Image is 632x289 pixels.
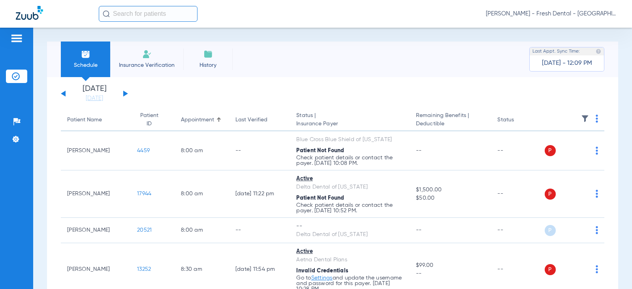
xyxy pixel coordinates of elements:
[235,116,267,124] div: Last Verified
[416,261,485,270] span: $99.00
[296,155,403,166] p: Check patient details or contact the payer. [DATE] 10:08 PM.
[296,183,403,191] div: Delta Dental of [US_STATE]
[486,10,616,18] span: [PERSON_NAME] - Fresh Dental - [GEOGRAPHIC_DATA] | GDP
[296,222,403,230] div: --
[416,148,422,153] span: --
[416,186,485,194] span: $1,500.00
[175,131,229,170] td: 8:00 AM
[545,264,556,275] span: P
[596,226,598,234] img: group-dot-blue.svg
[71,94,118,102] a: [DATE]
[290,109,410,131] th: Status |
[545,225,556,236] span: P
[491,131,544,170] td: --
[596,115,598,123] img: group-dot-blue.svg
[491,109,544,131] th: Status
[137,266,151,272] span: 13252
[67,116,102,124] div: Patient Name
[137,148,150,153] span: 4459
[296,148,344,153] span: Patient Not Found
[296,136,403,144] div: Blue Cross Blue Shield of [US_STATE]
[203,49,213,59] img: History
[491,218,544,243] td: --
[416,120,485,128] span: Deductible
[545,145,556,156] span: P
[235,116,284,124] div: Last Verified
[142,49,152,59] img: Manual Insurance Verification
[296,247,403,256] div: Active
[67,116,124,124] div: Patient Name
[229,131,290,170] td: --
[71,85,118,102] li: [DATE]
[116,61,177,69] span: Insurance Verification
[596,49,601,54] img: last sync help info
[61,170,131,218] td: [PERSON_NAME]
[137,227,152,233] span: 20521
[296,256,403,264] div: Aetna Dental Plans
[67,61,104,69] span: Schedule
[99,6,197,22] input: Search for patients
[137,111,161,128] div: Patient ID
[296,195,344,201] span: Patient Not Found
[81,49,90,59] img: Schedule
[296,202,403,213] p: Check patient details or contact the payer. [DATE] 10:52 PM.
[189,61,227,69] span: History
[137,111,168,128] div: Patient ID
[416,194,485,202] span: $50.00
[296,120,403,128] span: Insurance Payer
[181,116,214,124] div: Appointment
[596,147,598,155] img: group-dot-blue.svg
[296,268,348,274] span: Invalid Credentials
[545,189,556,200] span: P
[296,230,403,239] div: Delta Dental of [US_STATE]
[229,218,290,243] td: --
[181,116,223,124] div: Appointment
[416,227,422,233] span: --
[581,115,589,123] img: filter.svg
[16,6,43,20] img: Zuub Logo
[532,47,580,55] span: Last Appt. Sync Time:
[410,109,491,131] th: Remaining Benefits |
[103,10,110,17] img: Search Icon
[175,218,229,243] td: 8:00 AM
[296,175,403,183] div: Active
[137,191,151,196] span: 17944
[175,170,229,218] td: 8:00 AM
[491,170,544,218] td: --
[10,34,23,43] img: hamburger-icon
[596,190,598,198] img: group-dot-blue.svg
[311,275,333,281] a: Settings
[596,265,598,273] img: group-dot-blue.svg
[61,218,131,243] td: [PERSON_NAME]
[416,270,485,278] span: --
[542,59,592,67] span: [DATE] - 12:09 PM
[61,131,131,170] td: [PERSON_NAME]
[229,170,290,218] td: [DATE] 11:22 PM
